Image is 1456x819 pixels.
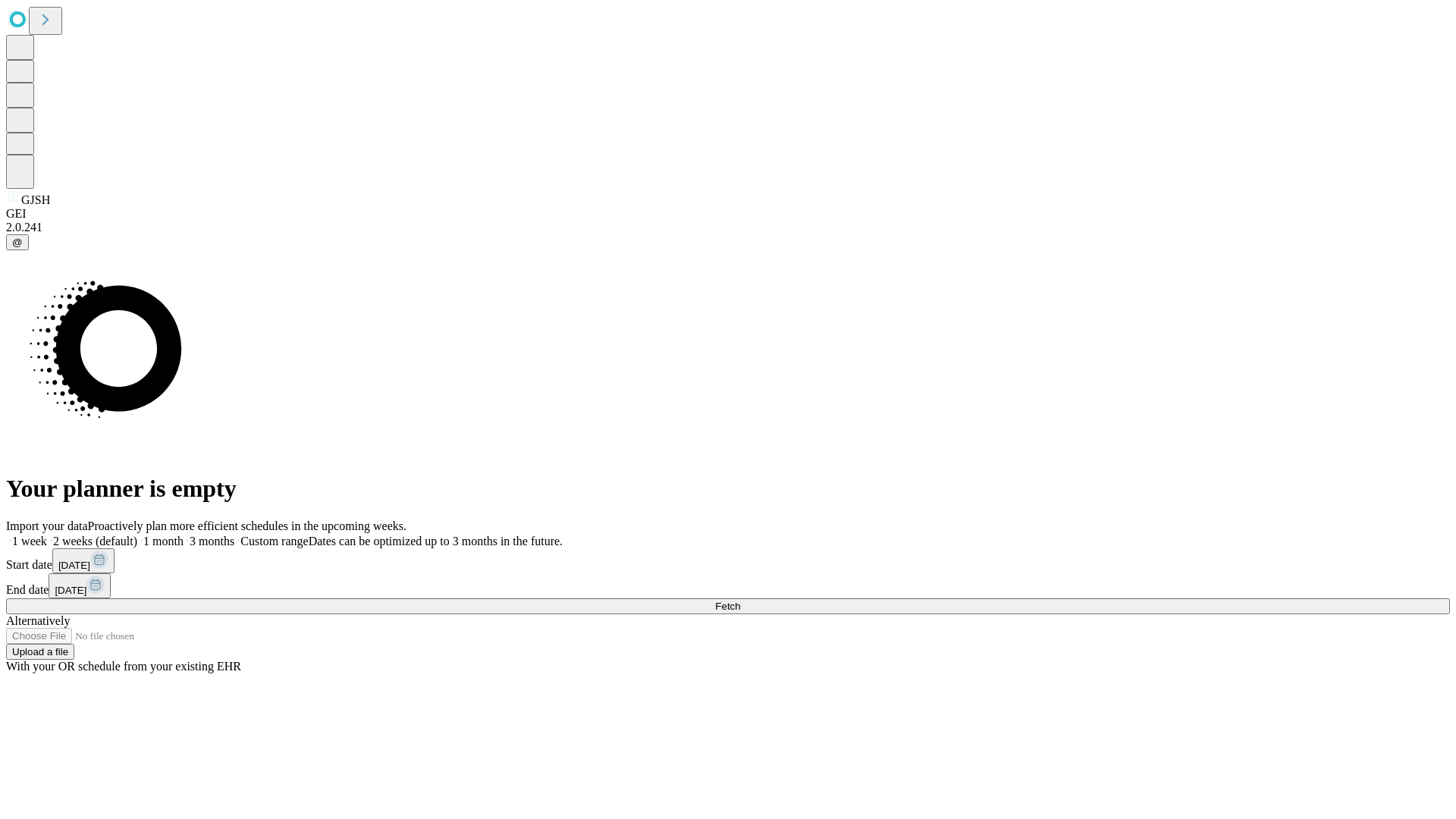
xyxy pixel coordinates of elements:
button: Upload a file [6,644,74,660]
div: GEI [6,207,1450,221]
span: Proactively plan more efficient schedules in the upcoming weeks. [88,519,406,532]
h1: Your planner is empty [6,475,1450,503]
span: [DATE] [55,585,86,596]
div: 2.0.241 [6,221,1450,234]
span: Dates can be optimized up to 3 months in the future. [309,535,563,548]
button: [DATE] [52,548,115,573]
span: 3 months [190,535,234,548]
span: Import your data [6,519,88,532]
span: Custom range [240,535,308,548]
button: Fetch [6,598,1450,614]
span: 1 month [143,535,184,548]
span: 2 weeks (default) [53,535,137,548]
button: [DATE] [49,573,111,598]
div: Start date [6,548,1450,573]
span: Alternatively [6,614,70,627]
span: Fetch [715,601,740,612]
span: [DATE] [58,560,90,571]
span: GJSH [21,193,50,206]
span: @ [12,237,23,248]
span: 1 week [12,535,47,548]
button: @ [6,234,29,250]
span: With your OR schedule from your existing EHR [6,660,241,673]
div: End date [6,573,1450,598]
